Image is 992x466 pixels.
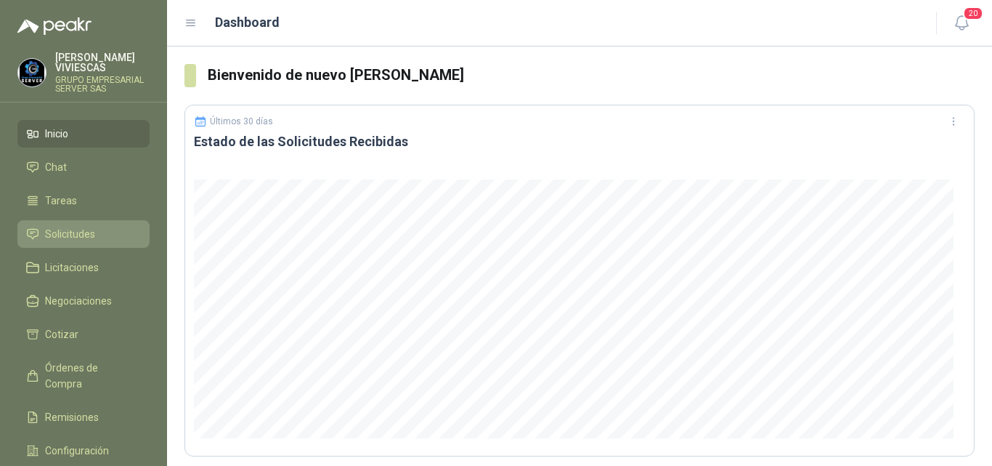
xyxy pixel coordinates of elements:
span: Cotizar [45,326,78,342]
a: Órdenes de Compra [17,354,150,398]
a: Cotizar [17,321,150,348]
a: Inicio [17,120,150,148]
span: Remisiones [45,409,99,425]
span: Licitaciones [45,260,99,276]
span: Inicio [45,126,68,142]
a: Configuración [17,437,150,465]
button: 20 [948,10,975,36]
img: Logo peakr [17,17,92,35]
a: Licitaciones [17,254,150,281]
a: Solicitudes [17,220,150,248]
a: Negociaciones [17,287,150,315]
img: Company Logo [18,59,46,87]
h3: Bienvenido de nuevo [PERSON_NAME] [208,64,975,87]
h1: Dashboard [215,12,280,33]
span: Solicitudes [45,226,95,242]
span: Tareas [45,193,77,209]
a: Tareas [17,187,150,214]
span: 20 [963,7,983,20]
p: Últimos 30 días [210,116,273,126]
span: Negociaciones [45,293,112,309]
span: Configuración [45,443,109,459]
p: [PERSON_NAME] VIVIESCAS [55,52,150,73]
a: Remisiones [17,403,150,431]
span: Chat [45,159,67,175]
a: Chat [17,153,150,181]
span: Órdenes de Compra [45,360,136,392]
p: GRUPO EMPRESARIAL SERVER SAS [55,76,150,93]
h3: Estado de las Solicitudes Recibidas [194,133,965,150]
